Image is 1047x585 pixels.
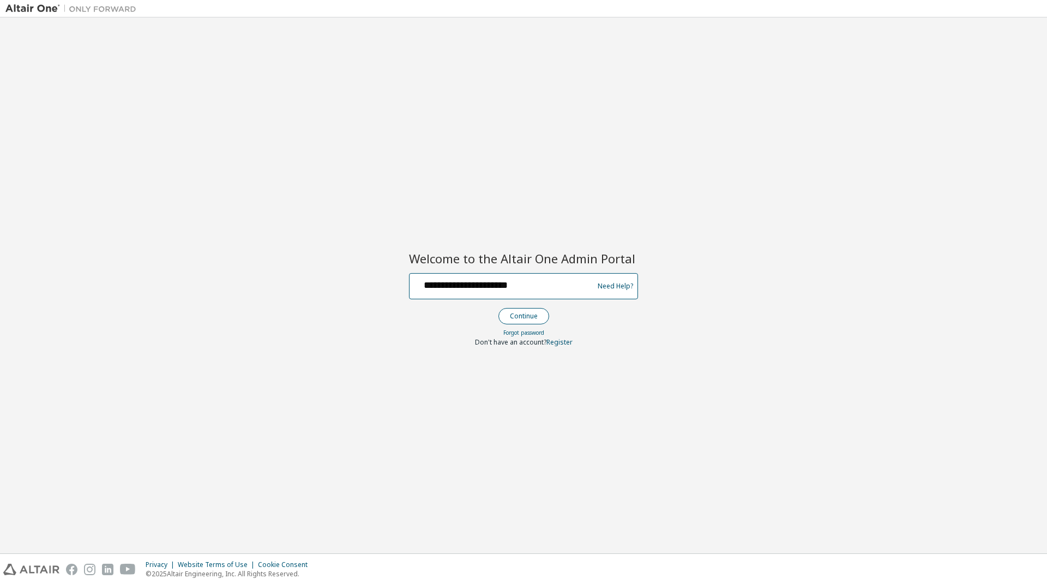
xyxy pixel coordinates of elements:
[5,3,142,14] img: Altair One
[503,329,544,336] a: Forgot password
[178,560,258,569] div: Website Terms of Use
[84,564,95,575] img: instagram.svg
[498,308,549,324] button: Continue
[258,560,314,569] div: Cookie Consent
[546,337,573,347] a: Register
[475,337,546,347] span: Don't have an account?
[146,560,178,569] div: Privacy
[3,564,59,575] img: altair_logo.svg
[66,564,77,575] img: facebook.svg
[409,251,638,266] h2: Welcome to the Altair One Admin Portal
[102,564,113,575] img: linkedin.svg
[146,569,314,578] p: © 2025 Altair Engineering, Inc. All Rights Reserved.
[120,564,136,575] img: youtube.svg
